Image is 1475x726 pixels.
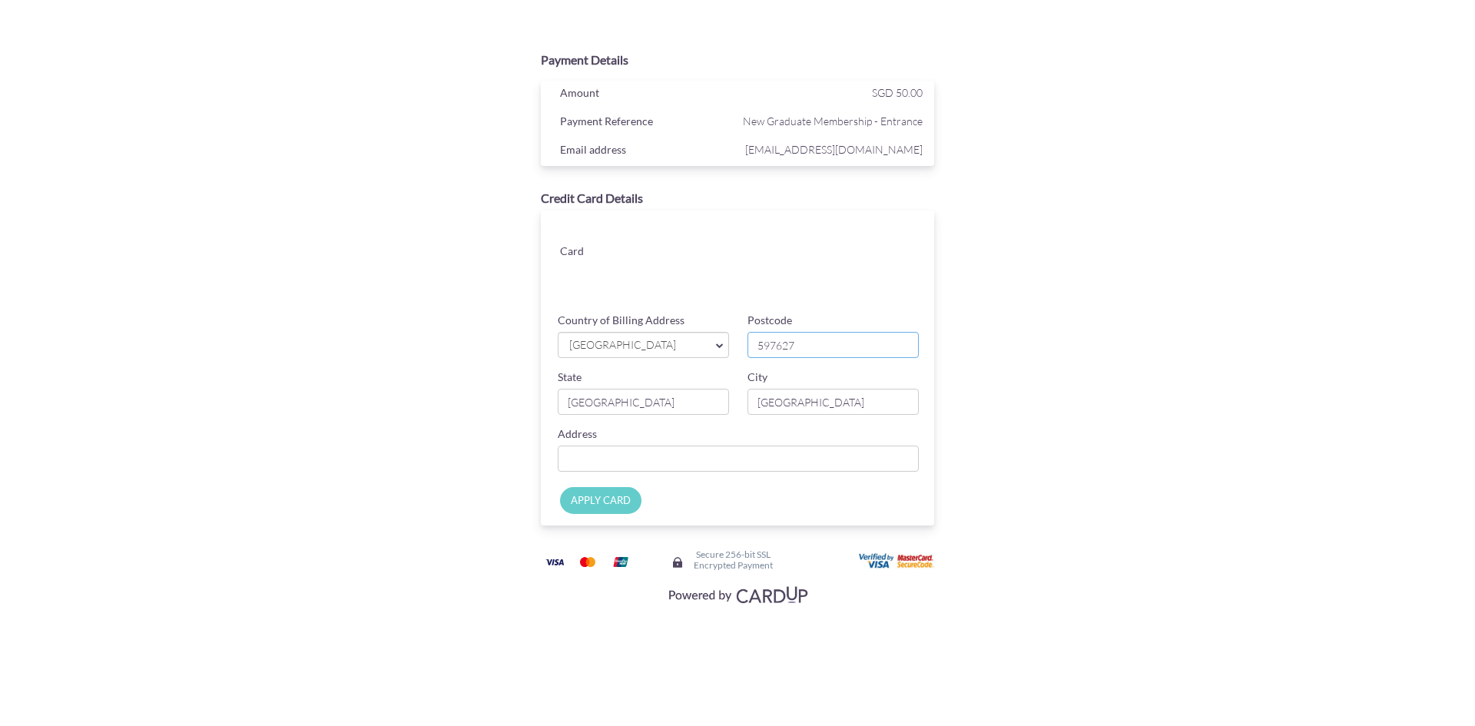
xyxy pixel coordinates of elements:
label: Address [558,426,597,442]
img: Union Pay [605,552,636,572]
img: Visa [539,552,570,572]
div: Credit Card Details [541,190,934,207]
span: New Graduate Membership - Entrance [741,111,923,131]
div: Email address [549,140,741,163]
iframe: Secure card security code input frame [789,260,920,287]
iframe: Secure card expiration date input frame [657,260,787,287]
div: Amount [549,83,741,106]
img: Mastercard [572,552,603,572]
div: Payment Details [541,51,934,69]
h6: Secure 256-bit SSL Encrypted Payment [694,549,773,569]
label: State [558,370,582,385]
input: APPLY CARD [560,487,641,514]
div: Card [549,241,645,264]
span: [EMAIL_ADDRESS][DOMAIN_NAME] [741,140,923,159]
span: [GEOGRAPHIC_DATA] [568,337,704,353]
iframe: Secure card number input frame [657,226,920,254]
label: Postcode [747,313,792,328]
div: Payment Reference [549,111,741,134]
img: Secure lock [671,556,684,569]
span: SGD 50.00 [872,86,923,99]
a: [GEOGRAPHIC_DATA] [558,332,729,358]
img: Visa, Mastercard [661,580,814,608]
label: Country of Billing Address [558,313,684,328]
img: User card [859,553,936,570]
label: City [747,370,767,385]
